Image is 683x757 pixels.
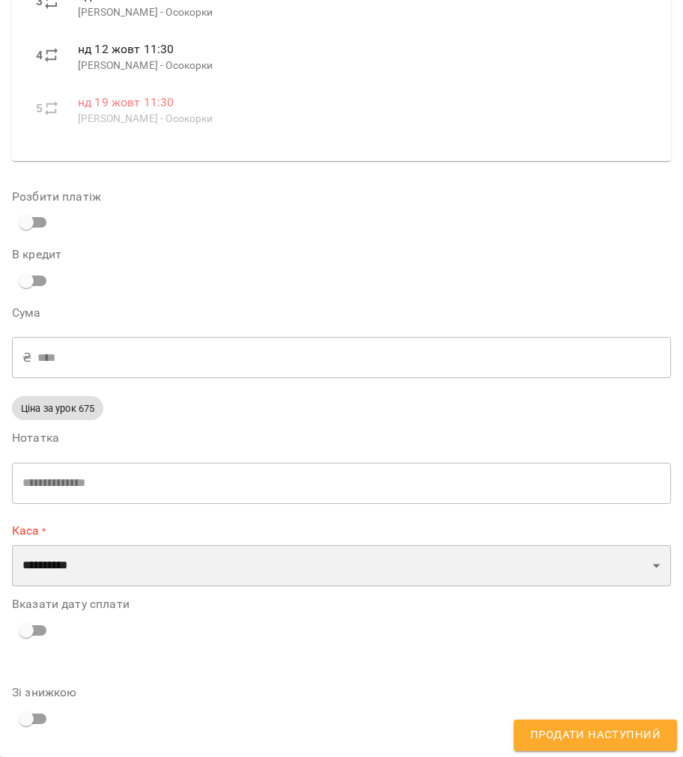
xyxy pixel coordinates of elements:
[530,726,661,745] span: Продати наступний
[12,249,671,261] label: В кредит
[12,687,671,699] label: Зі знижкою
[12,401,103,416] span: Ціна за урок 675
[12,191,671,203] label: Розбити платіж
[12,522,671,539] label: Каса
[514,720,677,751] button: Продати наступний
[12,432,671,444] label: Нотатка
[22,349,31,367] p: ₴
[12,307,671,319] label: Сума
[78,42,174,56] span: нд 12 жовт 11:30
[78,112,647,127] p: [PERSON_NAME] - Осокорки
[78,58,647,73] p: [PERSON_NAME] - Осокорки
[78,5,647,20] p: [PERSON_NAME] - Осокорки
[36,46,43,64] label: 4
[12,598,671,610] label: Вказати дату сплати
[78,95,174,109] span: нд 19 жовт 11:30
[36,100,43,118] label: 5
